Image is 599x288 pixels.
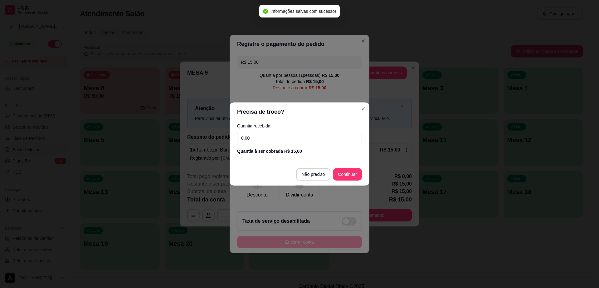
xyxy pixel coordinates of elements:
span: check-circle [263,9,268,14]
div: Quantia à ser cobrada R$ 15,00 [237,148,362,154]
label: Quantia recebida [237,124,362,128]
span: Informações salvas com sucesso! [270,9,336,14]
header: Precisa de troco? [230,102,369,121]
button: Close [358,104,368,114]
button: Não preciso [296,168,331,181]
button: Continuar [333,168,362,181]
